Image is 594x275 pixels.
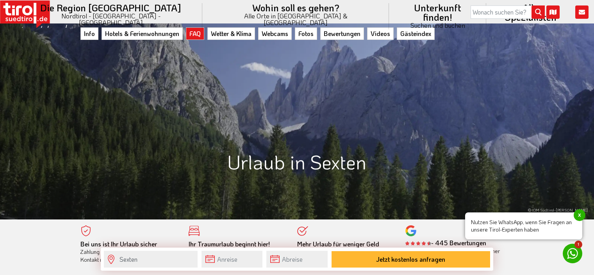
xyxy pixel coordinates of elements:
[297,240,379,248] b: Mehr Urlaub für weniger Geld
[189,240,285,264] div: Von der Buchung bis zum Aufenthalt, der gesamte Ablauf ist unkompliziert
[332,251,490,268] button: Jetzt kostenlos anfragen
[405,247,439,255] a: Lesen Sie hier
[202,251,262,268] input: Anreise
[546,5,560,19] i: Karte öffnen
[574,209,585,221] span: x
[398,22,477,29] small: Suchen und buchen
[80,240,157,248] b: Bei uns ist Ihr Urlaub sicher
[29,13,193,26] small: Nordtirol - [GEOGRAPHIC_DATA] - [GEOGRAPHIC_DATA]
[405,225,416,236] img: google
[212,13,380,26] small: Alle Orte in [GEOGRAPHIC_DATA] & [GEOGRAPHIC_DATA]
[575,5,589,19] i: Kontakt
[405,247,502,262] div: was zufriedene Besucher über [DOMAIN_NAME] sagen
[297,240,394,264] div: Bester Preis wird garantiert - keine Zusatzkosten - absolute Transparenz
[104,251,198,268] input: Wo soll's hingehen?
[574,241,582,248] span: 1
[465,212,582,239] span: Nutzen Sie WhatsApp, wenn Sie Fragen an unsere Tirol-Experten haben
[563,244,582,263] a: 1 Nutzen Sie WhatsApp, wenn Sie Fragen an unsere Tirol-Experten habenx
[189,240,270,248] b: Ihr Traumurlaub beginnt hier!
[266,251,327,268] input: Abreise
[80,151,514,173] h1: Urlaub in Sexten
[80,240,177,264] div: Zahlung erfolgt vor Ort. Direkter Kontakt mit dem Gastgeber
[405,239,486,247] b: - 445 Bewertungen
[471,5,545,19] input: Wonach suchen Sie?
